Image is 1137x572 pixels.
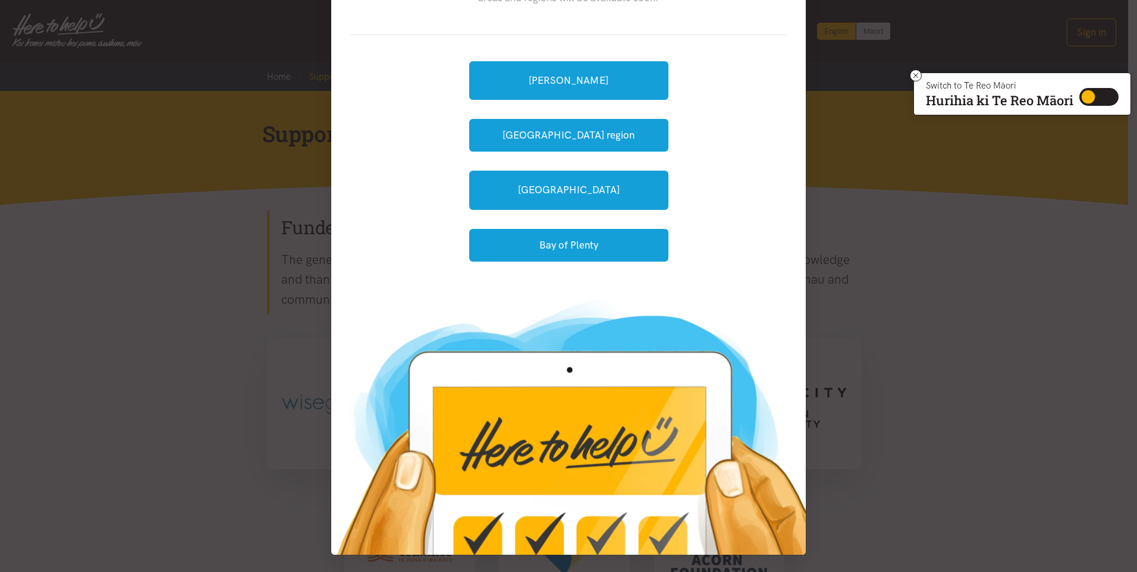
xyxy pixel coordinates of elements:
button: Bay of Plenty [469,229,668,262]
p: Hurihia ki Te Reo Māori [926,95,1073,106]
a: [PERSON_NAME] [469,61,668,100]
p: Switch to Te Reo Māori [926,82,1073,89]
button: [GEOGRAPHIC_DATA] region [469,119,668,152]
a: [GEOGRAPHIC_DATA] [469,171,668,209]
